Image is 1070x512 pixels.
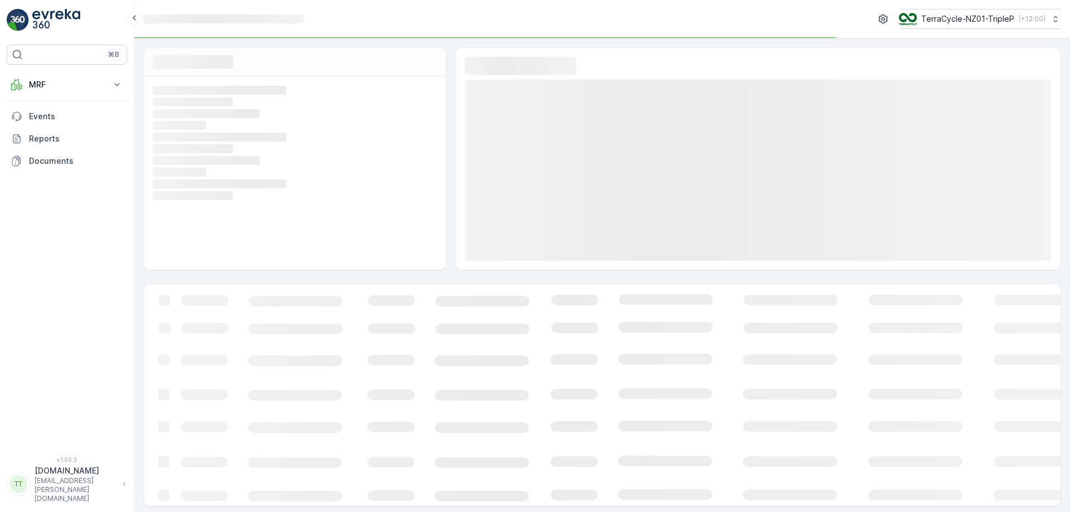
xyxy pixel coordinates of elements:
[35,465,117,476] p: [DOMAIN_NAME]
[29,155,123,167] p: Documents
[1019,14,1045,23] p: ( +12:00 )
[899,9,1061,29] button: TerraCycle-NZ01-TripleP(+12:00)
[7,74,127,96] button: MRF
[35,476,117,503] p: [EMAIL_ADDRESS][PERSON_NAME][DOMAIN_NAME]
[7,150,127,172] a: Documents
[108,50,119,59] p: ⌘B
[921,13,1014,25] p: TerraCycle-NZ01-TripleP
[7,105,127,128] a: Events
[9,475,27,493] div: TT
[7,9,29,31] img: logo
[32,9,80,31] img: logo_light-DOdMpM7g.png
[7,465,127,503] button: TT[DOMAIN_NAME][EMAIL_ADDRESS][PERSON_NAME][DOMAIN_NAME]
[7,128,127,150] a: Reports
[29,79,105,90] p: MRF
[29,111,123,122] p: Events
[899,13,917,25] img: TC_7kpGtVS.png
[29,133,123,144] p: Reports
[7,456,127,463] span: v 1.50.3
